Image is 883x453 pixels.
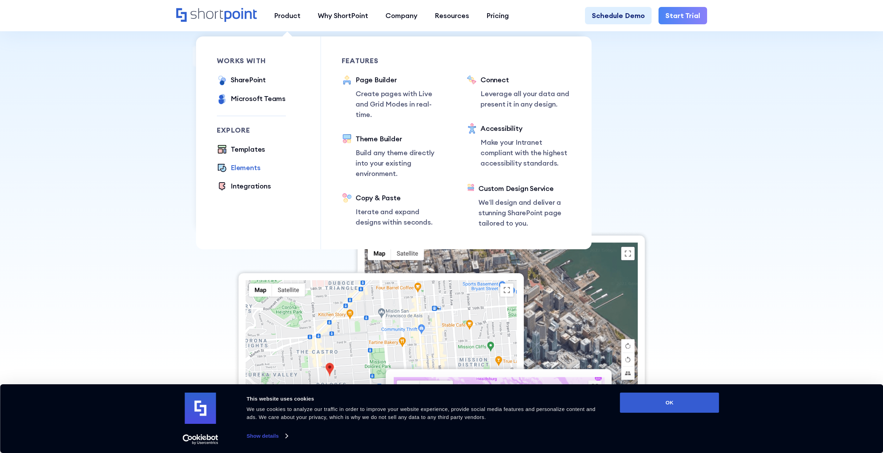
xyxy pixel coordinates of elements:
[231,162,260,173] div: Elements
[426,7,478,24] a: Resources
[356,89,446,120] p: Create pages with Live and Grid Modes in real-time.
[231,181,271,191] div: Integrations
[478,183,571,194] div: Custom Design Service
[217,75,266,86] a: SharePoint
[217,144,265,156] a: Templates
[342,134,446,179] a: Theme BuilderBuild any theme directly into your existing environment.
[170,434,231,445] a: Usercentrics Cookiebot - opens in a new window
[659,7,707,24] a: Start Trial
[467,123,571,169] a: AccessibilityMake your Intranet compliant with the highest accessibility standards.
[265,7,309,24] a: Product
[309,7,377,24] a: Why ShortPoint
[356,207,446,227] p: Iterate and expand designs within seconds.
[217,57,286,64] div: works with
[481,137,571,168] p: Make your Intranet compliant with the highest accessibility standards.
[356,148,446,179] p: Build any theme directly into your existing environment.
[342,75,446,120] a: Page BuilderCreate pages with Live and Grid Modes in real-time.
[342,193,446,227] a: Copy & PasteIterate and expand designs within seconds.
[247,431,288,441] a: Show details
[377,7,426,24] a: Company
[481,123,571,134] div: Accessibility
[231,93,286,104] div: Microsoft Teams
[356,75,446,85] div: Page Builder
[467,183,571,228] a: Custom Design ServiceWe’ll design and deliver a stunning SharePoint page tailored to you.
[217,181,271,192] a: Integrations
[435,10,469,21] div: Resources
[478,7,518,24] a: Pricing
[620,393,719,413] button: OK
[217,93,286,105] a: Microsoft Teams
[758,372,883,453] iframe: Chat Widget
[467,75,571,109] a: ConnectLeverage all your data and present it in any design.
[217,127,286,134] div: Explore
[318,10,368,21] div: Why ShortPoint
[342,57,446,64] div: Features
[176,8,257,23] a: Home
[481,89,571,109] p: Leverage all your data and present it in any design.
[385,10,417,21] div: Company
[247,406,596,420] span: We use cookies to analyze our traffic in order to improve your website experience, provide social...
[231,144,265,154] div: Templates
[481,75,571,85] div: Connect
[217,162,260,174] a: Elements
[185,393,216,424] img: logo
[585,7,652,24] a: Schedule Demo
[247,395,604,403] div: This website uses cookies
[478,197,571,228] p: We’ll design and deliver a stunning SharePoint page tailored to you.
[231,75,266,85] div: SharePoint
[356,134,446,144] div: Theme Builder
[356,193,446,203] div: Copy & Paste
[486,10,509,21] div: Pricing
[274,10,300,21] div: Product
